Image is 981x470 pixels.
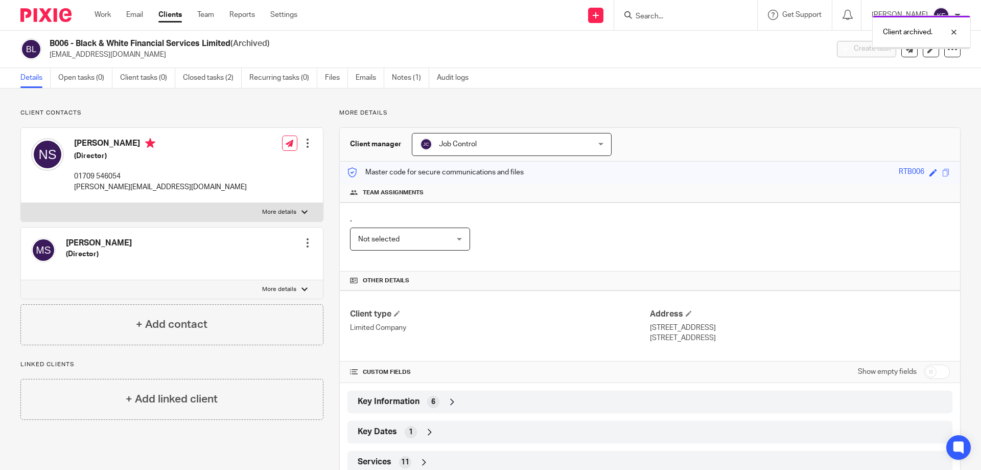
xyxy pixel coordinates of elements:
img: svg%3E [20,38,42,60]
p: [EMAIL_ADDRESS][DOMAIN_NAME] [50,50,822,60]
p: Master code for secure communications and files [347,167,524,177]
a: Team [197,10,214,20]
p: [STREET_ADDRESS] [650,323,950,333]
h4: + Add contact [136,317,207,332]
p: Limited Company [350,323,650,333]
h4: CUSTOM FIELDS [350,368,650,376]
span: . [350,215,352,223]
p: Linked clients [20,361,323,369]
span: Not selected [358,236,400,243]
a: Audit logs [437,68,476,88]
h4: [PERSON_NAME] [74,138,247,151]
a: Reports [229,10,255,20]
i: Primary [145,138,155,148]
a: Open tasks (0) [58,68,112,88]
span: 11 [401,457,409,467]
p: [STREET_ADDRESS] [650,333,950,343]
p: More details [339,109,961,117]
a: Files [325,68,348,88]
span: Other details [363,277,409,285]
span: Key Information [358,396,419,407]
h2: B006 - Black & White Financial Services Limited [50,38,667,49]
img: svg%3E [933,7,949,24]
h5: (Director) [74,151,247,161]
h3: Client manager [350,139,402,149]
img: svg%3E [420,138,432,150]
h4: [PERSON_NAME] [66,238,132,249]
a: Recurring tasks (0) [249,68,317,88]
a: Clients [158,10,182,20]
p: Client archived. [883,27,932,37]
span: 6 [431,397,435,407]
a: Notes (1) [392,68,429,88]
h4: Address [650,309,950,320]
a: Email [126,10,143,20]
h4: + Add linked client [126,391,218,407]
span: Job Control [439,141,477,148]
span: Key Dates [358,427,397,437]
img: Pixie [20,8,72,22]
a: Client tasks (0) [120,68,175,88]
p: More details [262,208,296,216]
span: Services [358,457,391,467]
span: (Archived) [230,39,270,48]
a: Settings [270,10,297,20]
button: Create task [837,41,896,57]
a: Closed tasks (2) [183,68,242,88]
p: 01709 546054 [74,171,247,182]
div: RTB006 [899,167,924,178]
p: Client contacts [20,109,323,117]
span: 1 [409,427,413,437]
a: Details [20,68,51,88]
a: Work [95,10,111,20]
h5: (Director) [66,249,132,259]
img: svg%3E [31,138,64,171]
span: Team assignments [363,189,424,197]
img: svg%3E [31,238,56,262]
p: More details [262,285,296,294]
h4: Client type [350,309,650,320]
p: [PERSON_NAME][EMAIL_ADDRESS][DOMAIN_NAME] [74,182,247,192]
a: Emails [356,68,384,88]
label: Show empty fields [858,367,917,377]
